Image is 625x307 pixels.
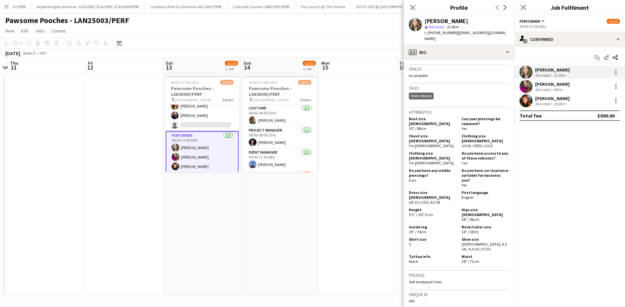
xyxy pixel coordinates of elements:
[535,81,570,87] div: [PERSON_NAME]
[21,28,28,34] span: Edit
[514,32,625,47] div: Confirmed
[228,0,295,13] button: Costa del Croydon C&W25003/PERF
[87,64,93,71] span: 12
[21,51,38,56] span: Week 37
[243,60,251,66] span: Sun
[321,60,330,66] span: Mon
[303,61,316,66] span: 11/12
[535,73,552,78] div: Not rated
[409,259,418,264] span: None
[409,93,434,99] div: Performers
[535,67,570,73] div: [PERSON_NAME]
[409,73,509,78] p: Incomplete
[520,112,542,119] div: Total fee
[462,183,467,187] span: Yes
[462,254,509,259] h5: Waist
[409,207,456,212] h5: Height
[51,28,66,34] span: Comms
[409,229,426,234] span: 29" / 74cm
[462,242,507,251] span: [DEMOGRAPHIC_DATA]: 4.5 UK / 6.5 US / 37 EU
[220,80,233,85] span: 11/12
[243,127,316,149] app-card-role: Project Manager1/108:00-08:05 (5m)[PERSON_NAME]
[462,160,467,165] span: Car
[9,64,18,71] span: 11
[295,0,351,13] button: The Launch @ The Chimes
[166,85,239,97] h3: Pawsome Pooches - LAN25003/PERF
[462,259,479,264] span: 28" / 71cm
[243,105,316,127] app-card-role: Costume1/104:00-04:05 (5m)[PERSON_NAME]
[409,212,433,217] span: 5'2" / 157.5 cm
[243,149,316,171] app-card-role: Event Manager1/109:00-17:00 (8h)[PERSON_NAME]
[404,3,514,12] h3: Profile
[171,80,199,85] span: 04:00-17:00 (13h)
[520,19,546,24] button: Performer
[320,64,330,71] span: 15
[409,242,411,247] span: S
[462,217,479,222] span: 38" / 96cm
[409,66,509,72] h3: Skills
[462,143,493,148] span: 10 UK / 38 EU / 6 US
[409,291,509,297] h3: Unique ID
[5,50,20,57] div: [DATE]
[10,60,18,66] span: Thu
[409,160,454,165] span: I'm [DEMOGRAPHIC_DATA]
[462,168,509,183] h5: Do you have car insurance suitable for business use?
[40,51,47,56] div: BST
[32,27,47,35] a: Jobs
[552,87,564,92] div: 40km
[409,116,456,126] h5: Bust size [DEMOGRAPHIC_DATA]
[409,237,456,242] h5: Shirt size
[18,27,31,35] a: Edit
[462,195,474,200] span: English
[49,27,68,35] a: Comms
[222,97,233,102] span: 5 Roles
[462,190,509,195] h5: First language
[409,200,440,205] span: UK 10 / US 6 / EU 38
[166,60,173,66] span: Sat
[303,66,315,71] div: 1 Job
[298,80,311,85] span: 11/12
[253,97,289,102] span: [GEOGRAPHIC_DATA]
[462,207,509,217] h5: Hips size [DEMOGRAPHIC_DATA]
[32,0,145,13] button: Angel Islington Summer - ELA25002, ELA25003, ELA25004/PERF
[462,134,509,143] h5: Clothing size [DEMOGRAPHIC_DATA]
[409,272,509,278] h3: Profile
[462,151,509,160] h5: Do you have access to any of these vehicles?
[552,101,567,106] div: 39.4km
[424,18,468,24] div: [PERSON_NAME]
[409,151,456,160] h5: Clothing size [DEMOGRAPHIC_DATA]
[607,19,620,24] span: 11/12
[409,143,454,148] span: I'm [DEMOGRAPHIC_DATA]
[225,66,238,71] div: 1 Job
[398,64,407,71] span: 16
[520,24,620,29] div: 09:00-17:00 (8h)
[409,254,456,259] h5: Tattoo info
[243,171,316,240] app-card-role: Facilitator5/6
[409,168,456,178] h5: Do you have any visible piercings?
[520,19,540,24] span: Performer
[462,224,509,229] h5: Neck/Collar size
[409,279,509,284] p: Self-employed Crew
[175,97,211,102] span: [GEOGRAPHIC_DATA]
[243,64,251,71] span: 14
[5,28,14,34] span: View
[409,190,456,200] h5: Dress size [DEMOGRAPHIC_DATA]
[535,101,552,106] div: Not rated
[5,16,129,25] h1: Pawsome Pooches - LAN25003/PERF
[409,224,456,229] h5: Inside leg
[351,0,448,13] button: DOTD 2025 @ [GEOGRAPHIC_DATA] - MS25001/PERF
[409,126,426,131] span: 35" / 88cm
[225,61,238,66] span: 11/12
[462,126,467,131] span: Yes
[35,28,45,34] span: Jobs
[597,112,615,119] div: £690.00
[145,0,228,13] button: Caledonia Park Oz Summer CAL25001/PERF
[409,299,509,303] div: 493
[166,131,239,173] app-card-role: Performer3/309:00-17:00 (8h)[PERSON_NAME][PERSON_NAME][PERSON_NAME]
[552,73,567,78] div: 31.9km
[3,27,17,35] a: View
[243,76,316,172] app-job-card: 04:00-17:00 (13h)11/12Pawsome Pooches - LAN25003/PERF [GEOGRAPHIC_DATA]5 RolesCostume1/104:00-04:...
[409,85,509,91] h3: Tags
[462,229,479,234] span: 14" / 38 EU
